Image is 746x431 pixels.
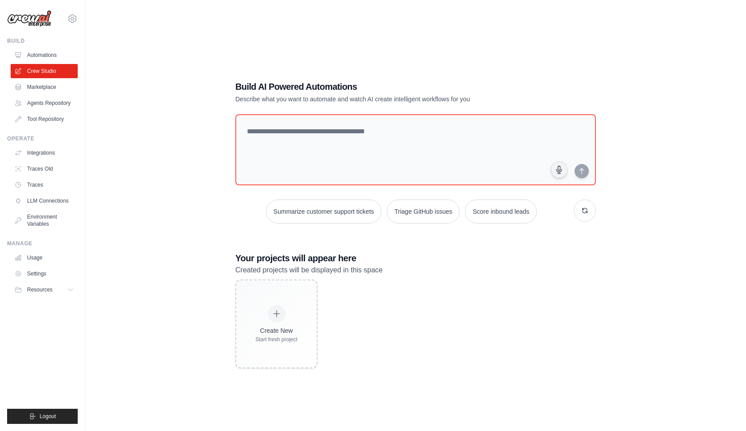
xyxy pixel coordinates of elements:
div: Build [7,37,78,44]
div: Start fresh project [255,336,298,343]
a: Automations [11,48,78,62]
a: LLM Connections [11,194,78,208]
div: Operate [7,135,78,142]
a: Agents Repository [11,96,78,110]
a: Tool Repository [11,112,78,126]
button: Get new suggestions [574,200,596,222]
a: Traces [11,178,78,192]
button: Summarize customer support tickets [266,200,381,223]
button: Logout [7,409,78,424]
button: Click to speak your automation idea [551,161,567,178]
div: Create New [255,326,298,335]
button: Triage GitHub issues [387,200,460,223]
button: Resources [11,283,78,297]
a: Settings [11,267,78,281]
span: Resources [27,286,52,293]
div: Manage [7,240,78,247]
a: Crew Studio [11,64,78,78]
a: Environment Variables [11,210,78,231]
a: Traces Old [11,162,78,176]
a: Marketplace [11,80,78,94]
img: Logo [7,10,52,27]
p: Created projects will be displayed in this space [235,264,596,276]
h1: Build AI Powered Automations [235,80,534,93]
span: Logout [40,413,56,420]
a: Integrations [11,146,78,160]
a: Usage [11,251,78,265]
iframe: Chat Widget [702,388,746,431]
h3: Your projects will appear here [235,252,596,264]
button: Score inbound leads [465,200,537,223]
p: Describe what you want to automate and watch AI create intelligent workflows for you [235,95,534,104]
